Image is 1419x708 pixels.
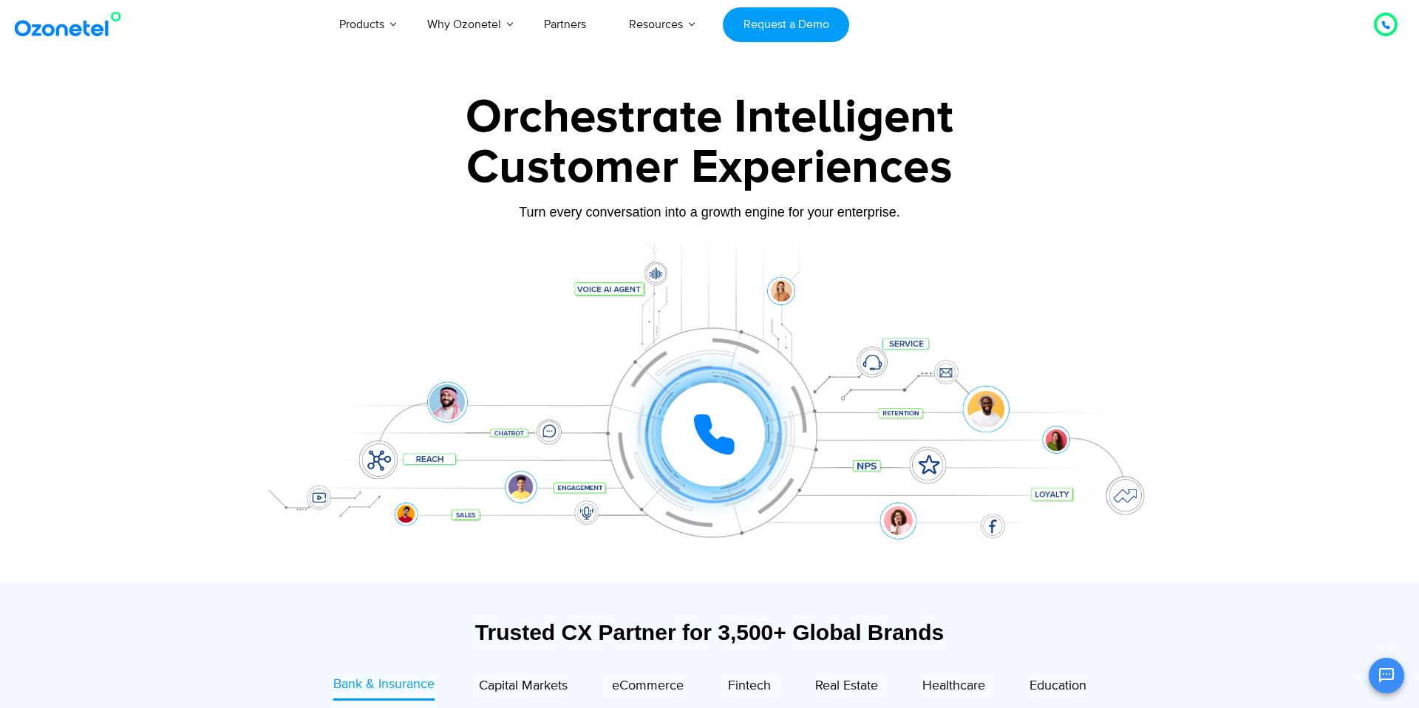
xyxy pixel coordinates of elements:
[723,7,849,42] a: Request a Demo
[248,204,1171,220] div: Turn every conversation into a growth engine for your enterprise.
[815,675,878,701] a: Real Estate
[248,94,1171,141] div: Orchestrate Intelligent
[479,678,568,694] span: Capital Markets
[1369,658,1404,693] button: Open chat
[922,675,985,701] a: Healthcare
[728,678,771,694] span: Fintech
[479,675,568,701] a: Capital Markets
[255,619,1164,645] div: Trusted CX Partner for 3,500+ Global Brands
[728,675,771,701] a: Fintech
[612,675,684,701] a: eCommerce
[815,678,878,694] span: Real Estate
[333,676,435,692] span: Bank & Insurance
[922,678,985,694] span: Healthcare
[248,132,1171,203] div: Customer Experiences
[1030,678,1086,694] span: Education
[333,675,435,701] a: Bank & Insurance
[1030,675,1086,701] a: Education
[612,678,684,694] span: eCommerce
